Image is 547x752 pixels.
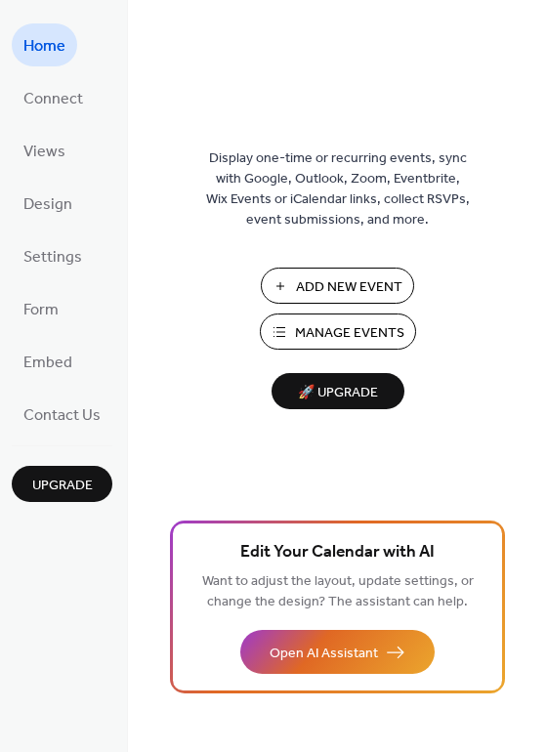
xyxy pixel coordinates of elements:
button: Manage Events [260,313,416,350]
span: Manage Events [295,323,404,344]
span: Form [23,295,59,326]
span: Embed [23,348,72,379]
button: Upgrade [12,466,112,502]
span: Open AI Assistant [270,644,378,664]
a: Home [12,23,77,66]
a: Connect [12,76,95,119]
span: Views [23,137,65,168]
span: Home [23,31,65,63]
span: Design [23,189,72,221]
span: Want to adjust the layout, update settings, or change the design? The assistant can help. [202,568,474,615]
span: Contact Us [23,400,101,432]
a: Embed [12,340,84,383]
a: Contact Us [12,393,112,436]
span: Add New Event [296,277,402,298]
button: 🚀 Upgrade [272,373,404,409]
span: 🚀 Upgrade [283,380,393,406]
a: Design [12,182,84,225]
button: Add New Event [261,268,414,304]
span: Edit Your Calendar with AI [240,539,435,566]
button: Open AI Assistant [240,630,435,674]
span: Display one-time or recurring events, sync with Google, Outlook, Zoom, Eventbrite, Wix Events or ... [206,148,470,230]
a: Views [12,129,77,172]
span: Connect [23,84,83,115]
span: Settings [23,242,82,273]
a: Settings [12,234,94,277]
span: Upgrade [32,476,93,496]
a: Form [12,287,70,330]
